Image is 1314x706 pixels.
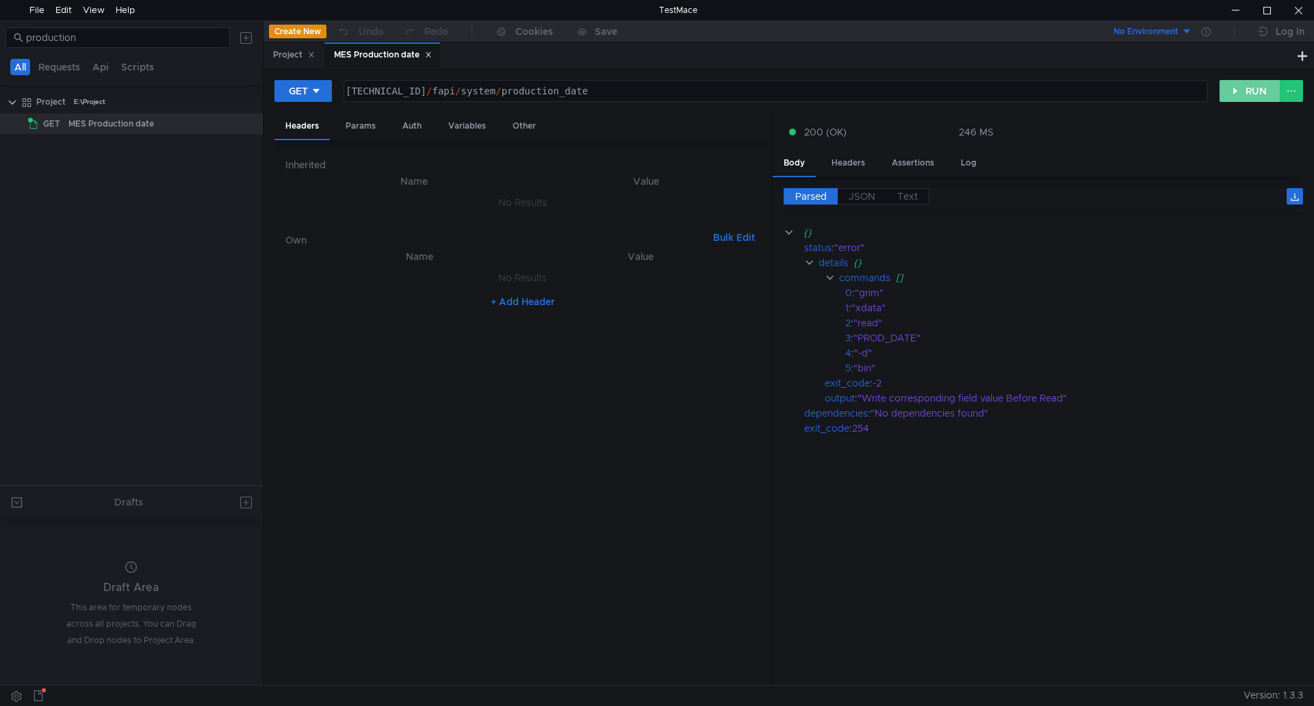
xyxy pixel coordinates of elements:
[804,240,1303,255] div: :
[498,272,547,284] nz-embed-empty: No Results
[26,30,222,45] input: Search...
[1220,80,1280,102] button: RUN
[852,421,1285,436] div: 254
[285,157,760,173] h6: Inherited
[897,190,918,202] span: Text
[795,190,827,202] span: Parsed
[825,391,855,406] div: output
[845,361,1303,376] div: :
[845,285,1303,300] div: :
[803,225,1283,240] div: {}
[845,330,851,345] div: 3
[855,285,1284,300] div: "grim"
[821,151,876,176] div: Headers
[854,345,1284,361] div: "-d"
[334,48,432,62] div: MES Production date
[845,345,851,361] div: 4
[335,114,387,139] div: Params
[881,151,945,176] div: Assertions
[845,285,852,300] div: 0
[849,190,875,202] span: JSON
[285,232,708,248] h6: Own
[818,255,847,270] div: details
[845,330,1303,345] div: :
[845,315,851,330] div: 2
[834,240,1285,255] div: "error"
[845,345,1303,361] div: :
[853,361,1284,376] div: "bin"
[485,293,561,310] button: + Add Header
[1097,21,1192,42] button: No Environment
[274,80,332,102] button: GET
[532,173,760,189] th: Value
[853,255,1285,270] div: {}
[950,151,988,176] div: Log
[804,240,832,255] div: status
[34,59,84,75] button: Requests
[804,125,847,140] span: 200 (OK)
[424,23,448,40] div: Redo
[853,315,1284,330] div: "read"
[391,114,433,139] div: Auth
[307,248,532,265] th: Name
[895,270,1285,285] div: []
[845,315,1303,330] div: :
[845,300,1303,315] div: :
[959,126,994,138] div: 246 MS
[498,196,547,209] nz-embed-empty: No Results
[88,59,113,75] button: Api
[858,391,1285,406] div: "Write corresponding field value Before Read"
[394,21,458,42] button: Redo
[873,376,1285,391] div: -2
[273,48,315,62] div: Project
[437,114,497,139] div: Variables
[845,300,849,315] div: 1
[804,421,849,436] div: exit_code
[804,421,1303,436] div: :
[1276,23,1304,40] div: Log In
[502,114,547,139] div: Other
[43,114,60,134] span: GET
[851,300,1284,315] div: "xdata"
[871,406,1286,421] div: "No dependencies found"
[708,229,760,246] button: Bulk Edit
[274,114,330,140] div: Headers
[595,27,617,36] div: Save
[326,21,394,42] button: Undo
[804,406,868,421] div: dependencies
[269,25,326,38] button: Create New
[10,59,30,75] button: All
[515,23,553,40] div: Cookies
[845,361,851,376] div: 5
[74,92,105,112] div: E:\Project
[68,114,154,134] div: MES Production date
[296,173,532,189] th: Name
[825,391,1303,406] div: :
[36,92,66,112] div: Project
[1113,25,1178,38] div: No Environment
[117,59,158,75] button: Scripts
[289,83,308,99] div: GET
[825,376,1303,391] div: :
[825,376,870,391] div: exit_code
[114,494,143,510] div: Drafts
[532,248,749,265] th: Value
[804,406,1303,421] div: :
[853,330,1284,345] div: "PROD_DATE"
[359,23,384,40] div: Undo
[1244,685,1303,705] span: Version: 1.3.3
[773,151,816,177] div: Body
[838,270,890,285] div: commands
